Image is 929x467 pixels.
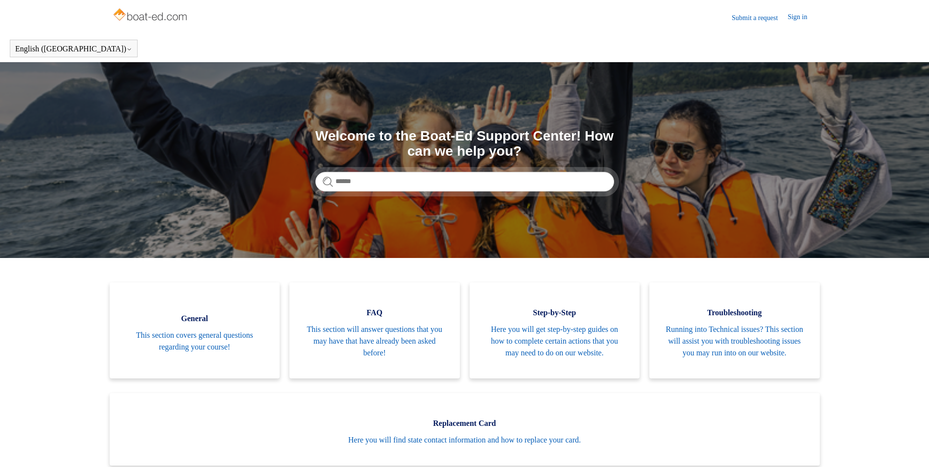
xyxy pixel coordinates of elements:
span: Replacement Card [124,418,805,429]
span: This section will answer questions that you may have that have already been asked before! [304,324,445,359]
a: General This section covers general questions regarding your course! [110,282,280,378]
span: Here you will find state contact information and how to replace your card. [124,434,805,446]
a: FAQ This section will answer questions that you may have that have already been asked before! [289,282,460,378]
span: This section covers general questions regarding your course! [124,329,265,353]
a: Troubleshooting Running into Technical issues? This section will assist you with troubleshooting ... [649,282,820,378]
button: English ([GEOGRAPHIC_DATA]) [15,45,132,53]
span: Step-by-Step [484,307,625,319]
a: Sign in [787,12,817,23]
h1: Welcome to the Boat-Ed Support Center! How can we help you? [315,129,614,159]
span: FAQ [304,307,445,319]
span: Troubleshooting [664,307,805,319]
a: Submit a request [732,13,787,23]
img: Boat-Ed Help Center home page [112,6,190,25]
span: Running into Technical issues? This section will assist you with troubleshooting issues you may r... [664,324,805,359]
a: Replacement Card Here you will find state contact information and how to replace your card. [110,393,820,466]
a: Step-by-Step Here you will get step-by-step guides on how to complete certain actions that you ma... [470,282,640,378]
span: General [124,313,265,325]
input: Search [315,172,614,191]
span: Here you will get step-by-step guides on how to complete certain actions that you may need to do ... [484,324,625,359]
